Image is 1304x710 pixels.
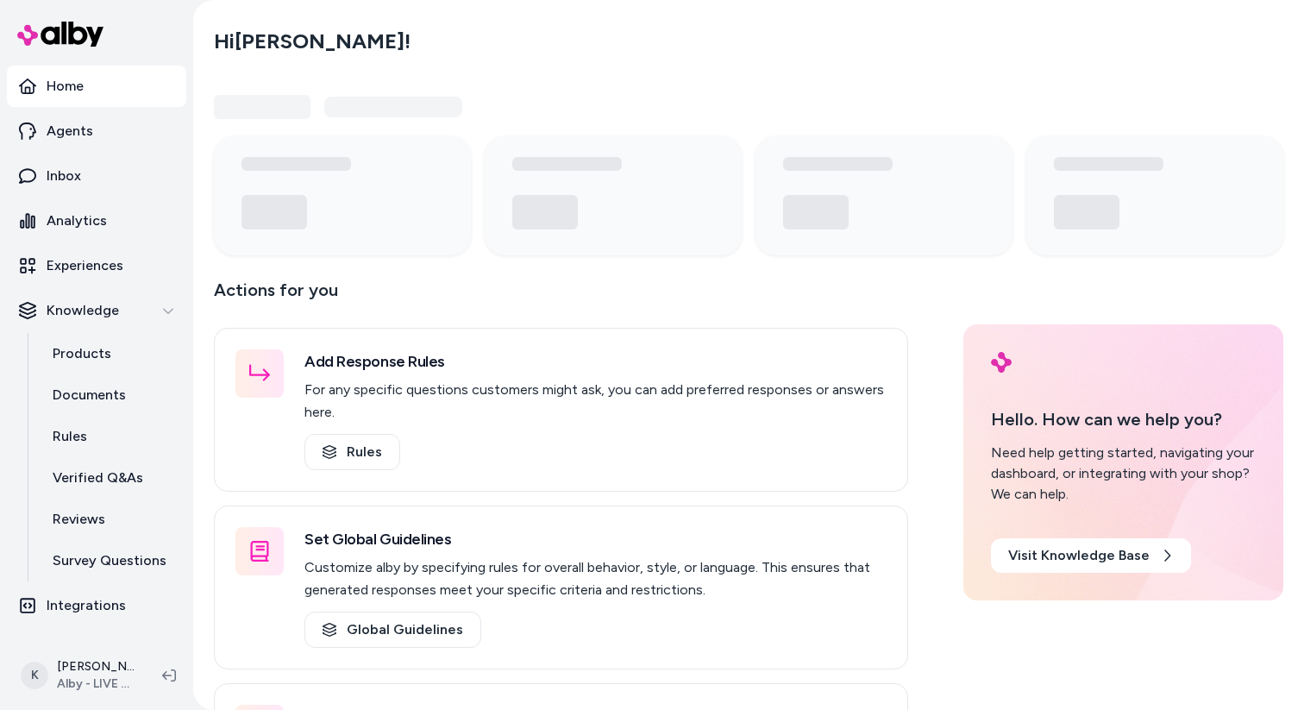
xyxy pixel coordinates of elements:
p: Knowledge [47,300,119,321]
a: Home [7,66,186,107]
a: Rules [304,434,400,470]
p: Products [53,343,111,364]
p: Reviews [53,509,105,530]
p: Analytics [47,210,107,231]
a: Reviews [35,499,186,540]
a: Documents [35,374,186,416]
p: Agents [47,121,93,141]
h2: Hi [PERSON_NAME] ! [214,28,411,54]
a: Survey Questions [35,540,186,581]
p: Verified Q&As [53,468,143,488]
a: Experiences [7,245,186,286]
p: Inbox [47,166,81,186]
div: Need help getting started, navigating your dashboard, or integrating with your shop? We can help. [991,443,1256,505]
img: alby Logo [17,22,103,47]
a: Rules [35,416,186,457]
p: Rules [53,426,87,447]
a: Products [35,333,186,374]
p: Customize alby by specifying rules for overall behavior, style, or language. This ensures that ge... [304,556,887,601]
p: Experiences [47,255,123,276]
p: Integrations [47,595,126,616]
p: Home [47,76,84,97]
button: K[PERSON_NAME]Alby - LIVE on [DOMAIN_NAME] [10,648,148,703]
h3: Set Global Guidelines [304,527,887,551]
a: Global Guidelines [304,612,481,648]
a: Inbox [7,155,186,197]
p: Survey Questions [53,550,166,571]
a: Visit Knowledge Base [991,538,1191,573]
a: Agents [7,110,186,152]
a: Analytics [7,200,186,242]
p: For any specific questions customers might ask, you can add preferred responses or answers here. [304,379,887,424]
a: Integrations [7,585,186,626]
p: Hello. How can we help you? [991,406,1256,432]
p: Documents [53,385,126,405]
span: Alby - LIVE on [DOMAIN_NAME] [57,675,135,693]
span: K [21,662,48,689]
button: Knowledge [7,290,186,331]
p: [PERSON_NAME] [57,658,135,675]
p: Actions for you [214,276,908,317]
h3: Add Response Rules [304,349,887,374]
a: Verified Q&As [35,457,186,499]
img: alby Logo [991,352,1012,373]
